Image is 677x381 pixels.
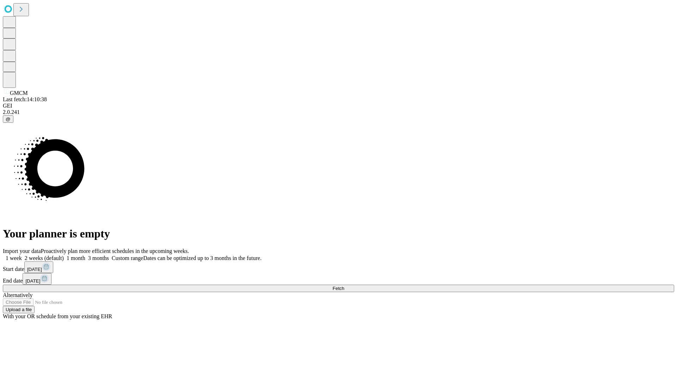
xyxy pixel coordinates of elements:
[23,273,51,285] button: [DATE]
[3,115,13,123] button: @
[3,248,41,254] span: Import your data
[333,286,344,291] span: Fetch
[3,261,674,273] div: Start date
[3,292,32,298] span: Alternatively
[3,313,112,319] span: With your OR schedule from your existing EHR
[6,255,22,261] span: 1 week
[112,255,143,261] span: Custom range
[3,109,674,115] div: 2.0.241
[25,255,64,261] span: 2 weeks (default)
[25,278,40,284] span: [DATE]
[88,255,109,261] span: 3 months
[6,116,11,122] span: @
[3,273,674,285] div: End date
[3,96,47,102] span: Last fetch: 14:10:38
[27,267,42,272] span: [DATE]
[3,285,674,292] button: Fetch
[67,255,85,261] span: 1 month
[3,103,674,109] div: GEI
[3,227,674,240] h1: Your planner is empty
[3,306,35,313] button: Upload a file
[143,255,261,261] span: Dates can be optimized up to 3 months in the future.
[41,248,189,254] span: Proactively plan more efficient schedules in the upcoming weeks.
[24,261,53,273] button: [DATE]
[10,90,28,96] span: GMCM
